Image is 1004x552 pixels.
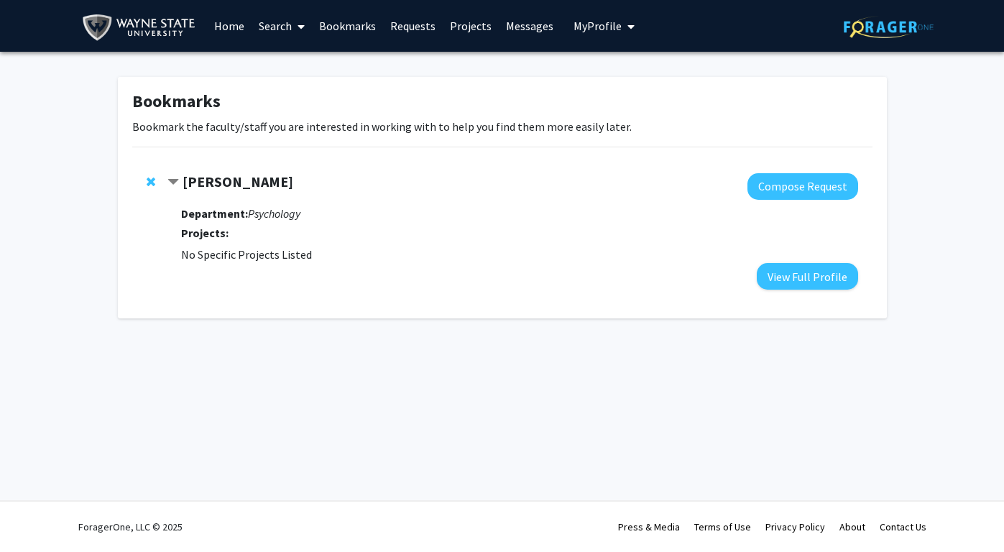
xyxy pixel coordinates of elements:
a: Search [252,1,312,51]
button: Compose Request to Christina Costa [747,173,858,200]
a: Bookmarks [312,1,383,51]
strong: Department: [181,206,248,221]
a: Messages [499,1,561,51]
p: Bookmark the faculty/staff you are interested in working with to help you find them more easily l... [132,118,872,135]
a: Terms of Use [694,520,751,533]
a: Privacy Policy [765,520,825,533]
iframe: Chat [11,487,61,541]
img: Wayne State University Logo [82,11,202,44]
div: ForagerOne, LLC © 2025 [78,502,183,552]
a: Press & Media [618,520,680,533]
strong: [PERSON_NAME] [183,172,293,190]
a: Projects [443,1,499,51]
a: Requests [383,1,443,51]
strong: Projects: [181,226,229,240]
span: Contract Christina Costa Bookmark [167,177,179,188]
h1: Bookmarks [132,91,872,112]
span: Remove Christina Costa from bookmarks [147,176,155,188]
i: Psychology [248,206,300,221]
span: No Specific Projects Listed [181,247,312,262]
a: Contact Us [880,520,926,533]
a: About [839,520,865,533]
img: ForagerOne Logo [844,16,934,38]
span: My Profile [574,19,622,33]
button: View Full Profile [757,263,858,290]
a: Home [207,1,252,51]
